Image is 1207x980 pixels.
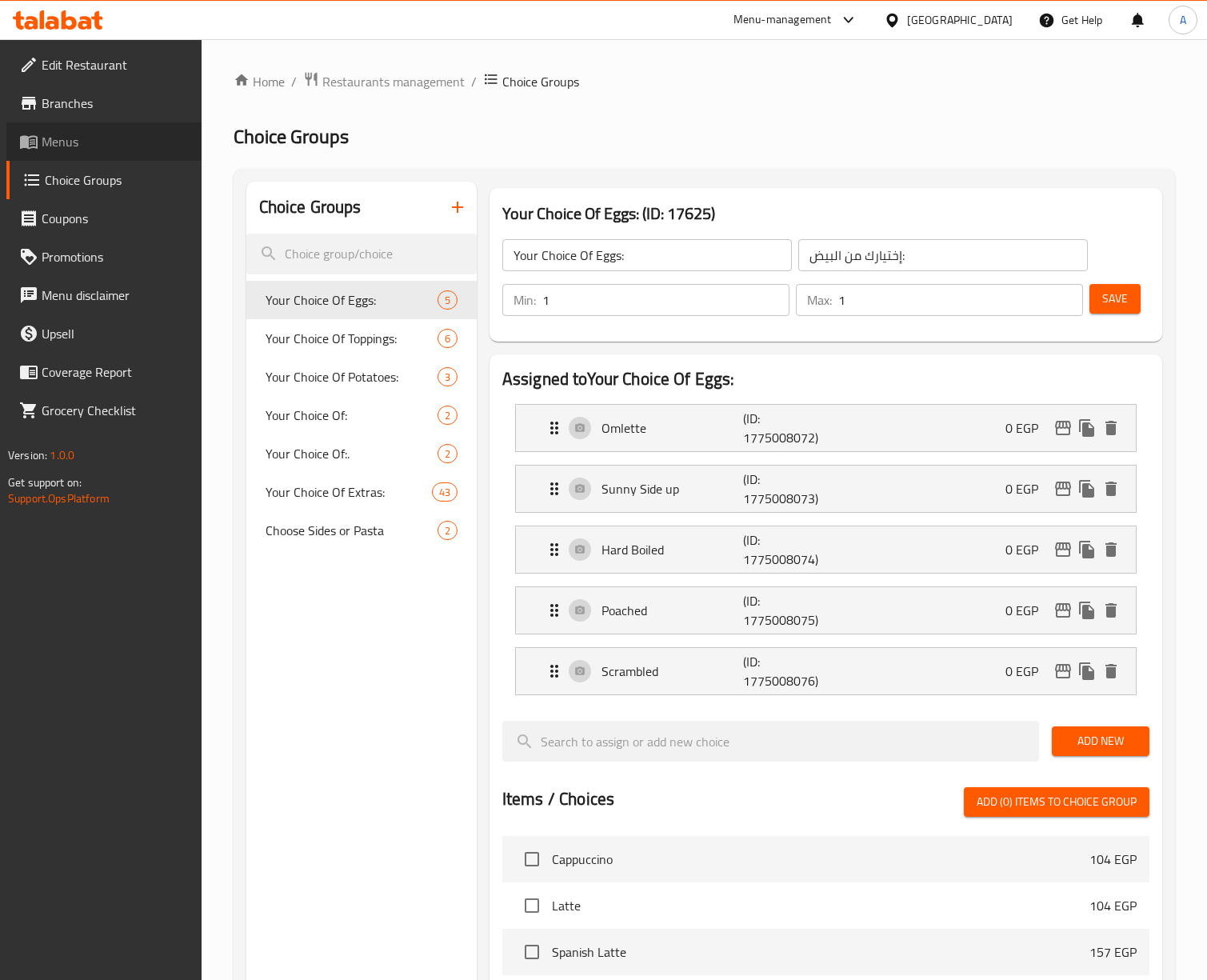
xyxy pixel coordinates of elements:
[246,396,477,434] div: Your Choice Of:2
[42,362,189,382] span: Coverage Report
[1099,659,1123,683] button: delete
[45,170,189,190] span: Choice Groups
[234,118,349,154] span: Choice Groups
[8,472,82,493] span: Get support on:
[266,521,438,540] span: Choose Sides or Pasta
[438,408,457,423] span: 2
[246,358,477,396] div: Your Choice Of Potatoes:3
[907,11,1013,29] div: [GEOGRAPHIC_DATA]
[266,444,438,463] span: Your Choice Of:.
[6,353,202,391] a: Coverage Report
[502,519,1149,580] li: Expand
[6,122,202,161] a: Menus
[438,444,458,463] div: Choices
[516,587,1136,634] div: Expand
[1075,416,1099,440] button: duplicate
[1051,659,1075,683] button: edit
[602,418,744,438] p: Omlette
[42,401,189,420] span: Grocery Checklist
[291,72,297,91] li: /
[1005,601,1051,620] p: 0 EGP
[234,72,285,91] a: Home
[515,889,549,922] span: Select choice
[266,482,432,502] span: Your Choice Of Extras:
[502,201,1149,226] h3: Your Choice Of Eggs: (ID: 17625)
[1089,284,1141,314] button: Save
[514,290,536,310] p: Min:
[246,281,477,319] div: Your Choice Of Eggs:5
[234,71,1175,92] nav: breadcrumb
[50,445,74,466] span: 1.0.0
[1052,726,1149,756] button: Add New
[502,641,1149,702] li: Expand
[42,247,189,266] span: Promotions
[1089,850,1137,869] p: 104 EGP
[1065,731,1137,751] span: Add New
[552,896,1089,915] span: Latte
[977,792,1137,812] span: Add (0) items to choice group
[552,850,1089,869] span: Cappuccino
[515,842,549,876] span: Select choice
[502,72,579,91] span: Choice Groups
[1180,11,1186,29] span: A
[1075,598,1099,622] button: duplicate
[602,479,744,498] p: Sunny Side up
[602,540,744,559] p: Hard Boiled
[1102,289,1128,309] span: Save
[552,942,1089,962] span: Spanish Latte
[502,721,1040,762] input: search
[246,434,477,473] div: Your Choice Of:.2
[1089,896,1137,915] p: 104 EGP
[42,55,189,74] span: Edit Restaurant
[432,482,458,502] div: Choices
[1005,479,1051,498] p: 0 EGP
[1005,540,1051,559] p: 0 EGP
[1099,416,1123,440] button: delete
[246,511,477,550] div: Choose Sides or Pasta2
[6,314,202,353] a: Upsell
[266,329,438,348] span: Your Choice Of Toppings:
[6,238,202,276] a: Promotions
[246,319,477,358] div: Your Choice Of Toppings:6
[42,209,189,228] span: Coupons
[515,935,549,969] span: Select choice
[6,199,202,238] a: Coupons
[42,286,189,305] span: Menu disclaimer
[516,466,1136,512] div: Expand
[1075,659,1099,683] button: duplicate
[1099,477,1123,501] button: delete
[602,662,744,681] p: Scrambled
[1051,477,1075,501] button: edit
[6,161,202,199] a: Choice Groups
[743,409,837,447] p: (ID: 1775008072)
[1099,538,1123,562] button: delete
[438,446,457,462] span: 2
[266,367,438,386] span: Your Choice Of Potatoes:
[807,290,832,310] p: Max:
[438,329,458,348] div: Choices
[266,290,438,310] span: Your Choice Of Eggs:
[502,458,1149,519] li: Expand
[502,398,1149,458] li: Expand
[42,324,189,343] span: Upsell
[502,580,1149,641] li: Expand
[1051,538,1075,562] button: edit
[1051,416,1075,440] button: edit
[743,591,837,630] p: (ID: 1775008075)
[743,652,837,690] p: (ID: 1775008076)
[438,406,458,425] div: Choices
[516,526,1136,573] div: Expand
[516,405,1136,451] div: Expand
[266,406,438,425] span: Your Choice Of:
[6,46,202,84] a: Edit Restaurant
[1089,942,1137,962] p: 157 EGP
[438,523,457,538] span: 2
[246,234,477,274] input: search
[42,94,189,113] span: Branches
[259,195,362,219] h2: Choice Groups
[1075,477,1099,501] button: duplicate
[42,132,189,151] span: Menus
[438,370,457,385] span: 3
[303,71,465,92] a: Restaurants management
[8,445,47,466] span: Version:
